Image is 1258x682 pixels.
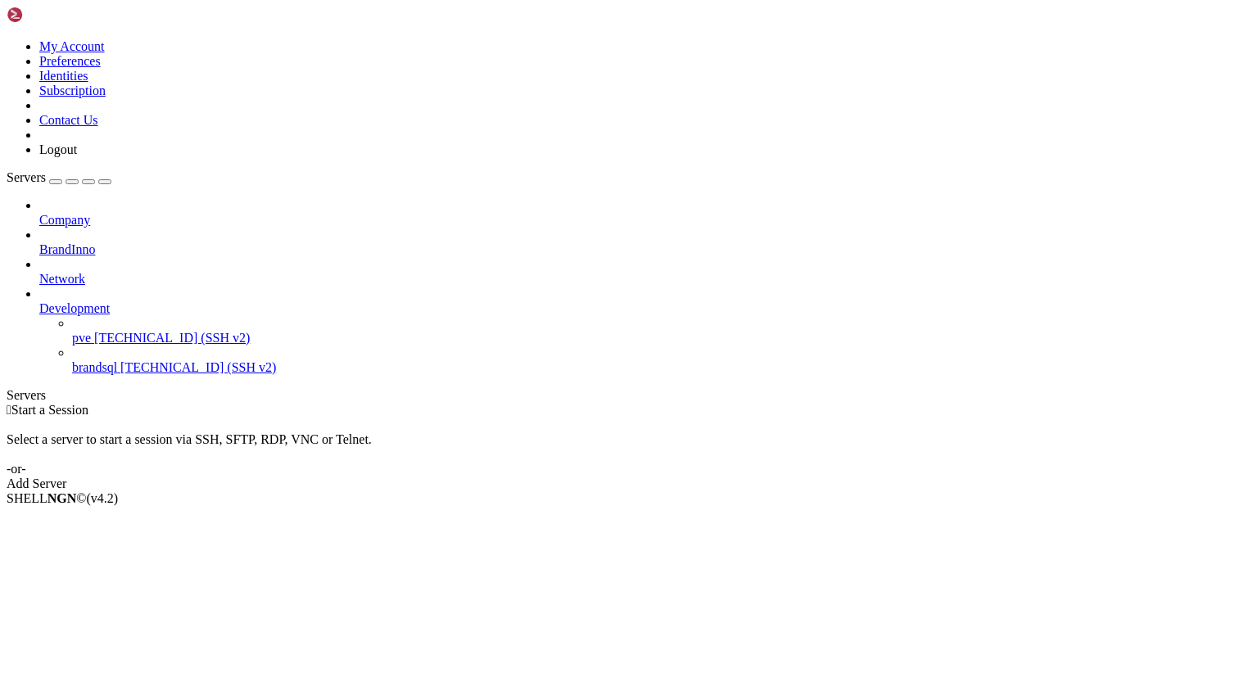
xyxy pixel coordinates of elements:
a: Identities [39,69,88,83]
span: SHELL © [7,491,118,505]
a: Servers [7,170,111,184]
span: [TECHNICAL_ID] (SSH v2) [120,360,276,374]
div: Select a server to start a session via SSH, SFTP, RDP, VNC or Telnet. -or- [7,418,1251,476]
div: Servers [7,388,1251,403]
a: Preferences [39,54,101,68]
span: Network [39,272,85,286]
li: Network [39,257,1251,287]
a: BrandInno [39,242,1251,257]
b: NGN [48,491,77,505]
a: brandsql [TECHNICAL_ID] (SSH v2) [72,360,1251,375]
a: pve [TECHNICAL_ID] (SSH v2) [72,331,1251,346]
span: [TECHNICAL_ID] (SSH v2) [94,331,250,345]
li: Company [39,198,1251,228]
li: BrandInno [39,228,1251,257]
span:  [7,403,11,417]
div: Add Server [7,476,1251,491]
li: brandsql [TECHNICAL_ID] (SSH v2) [72,346,1251,375]
span: Development [39,301,110,315]
a: Company [39,213,1251,228]
img: Shellngn [7,7,101,23]
span: 4.2.0 [87,491,119,505]
a: Network [39,272,1251,287]
li: Development [39,287,1251,375]
a: Logout [39,142,77,156]
span: Company [39,213,90,227]
a: Contact Us [39,113,98,127]
span: pve [72,331,91,345]
span: Start a Session [11,403,88,417]
a: Development [39,301,1251,316]
a: My Account [39,39,105,53]
span: Servers [7,170,46,184]
span: brandsql [72,360,117,374]
li: pve [TECHNICAL_ID] (SSH v2) [72,316,1251,346]
a: Subscription [39,84,106,97]
span: BrandInno [39,242,95,256]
